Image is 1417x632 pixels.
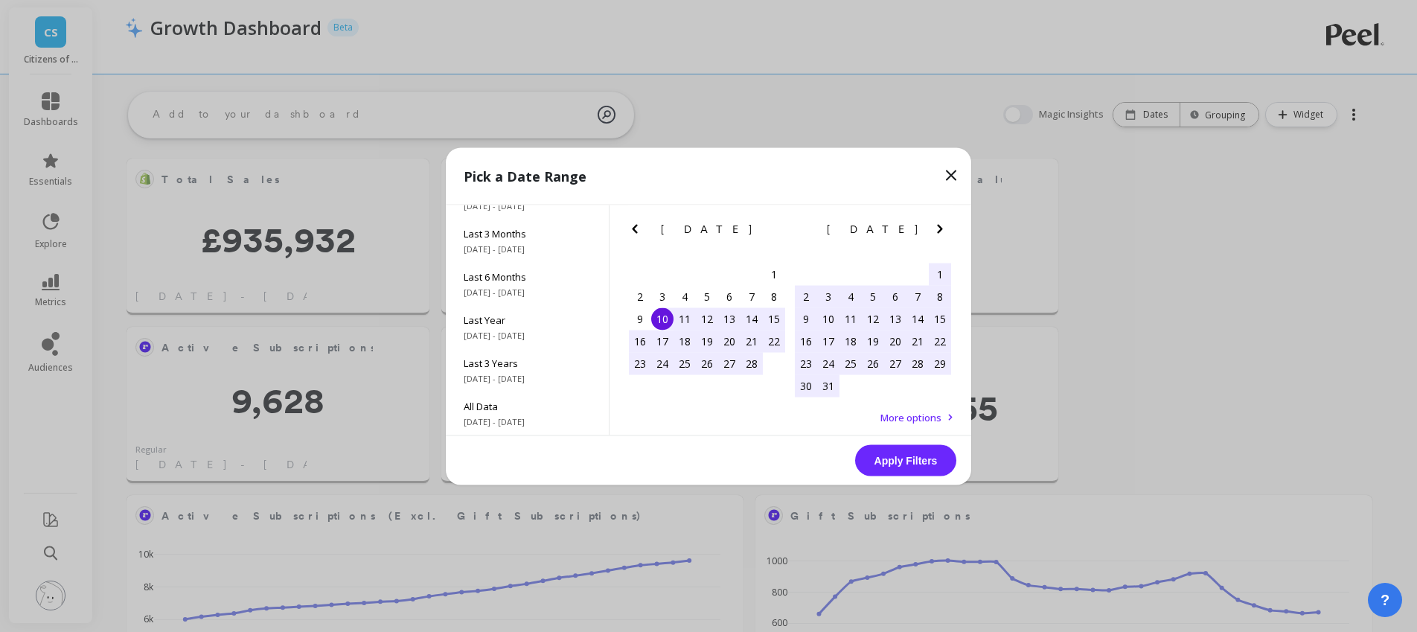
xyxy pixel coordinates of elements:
div: Choose Tuesday, February 18th, 2025 [674,330,696,352]
span: Last 3 Months [464,226,591,240]
div: Choose Monday, February 10th, 2025 [651,307,674,330]
div: Choose Monday, March 17th, 2025 [817,330,839,352]
div: Choose Thursday, February 20th, 2025 [718,330,741,352]
span: Last Year [464,313,591,326]
img: logo_orange.svg [24,24,36,36]
div: Choose Friday, February 7th, 2025 [741,285,763,307]
button: Apply Filters [855,444,956,476]
div: Choose Saturday, March 1st, 2025 [929,263,951,285]
div: Choose Saturday, March 8th, 2025 [929,285,951,307]
button: Next Month [765,220,789,243]
div: Choose Friday, March 21st, 2025 [906,330,929,352]
div: Choose Monday, March 10th, 2025 [817,307,839,330]
div: Choose Friday, February 14th, 2025 [741,307,763,330]
div: Choose Tuesday, February 4th, 2025 [674,285,696,307]
div: Choose Friday, March 28th, 2025 [906,352,929,374]
div: Choose Monday, March 31st, 2025 [817,374,839,397]
div: Choose Thursday, March 20th, 2025 [884,330,906,352]
div: Choose Wednesday, February 26th, 2025 [696,352,718,374]
div: Choose Sunday, March 30th, 2025 [795,374,817,397]
button: ? [1368,583,1402,617]
span: [DATE] - [DATE] [464,200,591,211]
div: Choose Monday, February 24th, 2025 [651,352,674,374]
div: month 2025-03 [795,263,951,397]
span: Last 3 Years [464,356,591,369]
div: Choose Friday, March 7th, 2025 [906,285,929,307]
div: Choose Thursday, March 6th, 2025 [884,285,906,307]
div: Choose Friday, February 28th, 2025 [741,352,763,374]
button: Previous Month [626,220,650,243]
div: Choose Sunday, February 9th, 2025 [629,307,651,330]
div: Choose Monday, February 17th, 2025 [651,330,674,352]
div: Choose Saturday, February 15th, 2025 [763,307,785,330]
div: Choose Friday, March 14th, 2025 [906,307,929,330]
span: [DATE] - [DATE] [464,329,591,341]
span: ? [1381,590,1389,610]
div: Choose Tuesday, March 18th, 2025 [839,330,862,352]
div: Choose Wednesday, March 5th, 2025 [862,285,884,307]
div: Choose Monday, March 3rd, 2025 [817,285,839,307]
div: Choose Tuesday, March 4th, 2025 [839,285,862,307]
img: tab_domain_overview_orange.svg [40,86,52,98]
div: Choose Thursday, March 13th, 2025 [884,307,906,330]
div: Choose Wednesday, February 5th, 2025 [696,285,718,307]
div: Choose Tuesday, February 25th, 2025 [674,352,696,374]
div: Choose Wednesday, March 19th, 2025 [862,330,884,352]
span: [DATE] - [DATE] [464,286,591,298]
div: Choose Saturday, March 29th, 2025 [929,352,951,374]
div: Choose Sunday, March 9th, 2025 [795,307,817,330]
div: Choose Thursday, February 6th, 2025 [718,285,741,307]
div: Choose Tuesday, March 25th, 2025 [839,352,862,374]
div: Choose Sunday, March 23rd, 2025 [795,352,817,374]
img: website_grey.svg [24,39,36,51]
div: Choose Tuesday, February 11th, 2025 [674,307,696,330]
div: Choose Sunday, February 2nd, 2025 [629,285,651,307]
span: [DATE] - [DATE] [464,415,591,427]
div: Choose Monday, March 24th, 2025 [817,352,839,374]
div: Choose Wednesday, February 19th, 2025 [696,330,718,352]
span: Last 6 Months [464,269,591,283]
div: Choose Saturday, March 22nd, 2025 [929,330,951,352]
div: Choose Tuesday, March 11th, 2025 [839,307,862,330]
div: Choose Saturday, March 15th, 2025 [929,307,951,330]
span: More options [880,410,941,424]
img: tab_keywords_by_traffic_grey.svg [148,86,160,98]
div: Choose Wednesday, March 12th, 2025 [862,307,884,330]
div: Choose Wednesday, March 26th, 2025 [862,352,884,374]
div: Choose Sunday, February 23rd, 2025 [629,352,651,374]
div: Choose Saturday, February 1st, 2025 [763,263,785,285]
div: Choose Saturday, February 22nd, 2025 [763,330,785,352]
div: month 2025-02 [629,263,785,374]
div: Choose Friday, February 21st, 2025 [741,330,763,352]
p: Pick a Date Range [464,165,586,186]
span: [DATE] - [DATE] [464,372,591,384]
div: Choose Wednesday, February 12th, 2025 [696,307,718,330]
div: Choose Sunday, March 16th, 2025 [795,330,817,352]
div: v 4.0.24 [42,24,73,36]
div: Keywords by Traffic [164,88,251,98]
button: Next Month [931,220,955,243]
span: [DATE] [661,223,754,234]
div: Choose Thursday, March 27th, 2025 [884,352,906,374]
button: Previous Month [792,220,816,243]
span: All Data [464,399,591,412]
div: Choose Sunday, March 2nd, 2025 [795,285,817,307]
span: [DATE] - [DATE] [464,243,591,255]
div: Choose Saturday, February 8th, 2025 [763,285,785,307]
div: Choose Monday, February 3rd, 2025 [651,285,674,307]
div: Choose Sunday, February 16th, 2025 [629,330,651,352]
span: [DATE] [827,223,920,234]
div: Domain Overview [57,88,133,98]
div: Choose Thursday, February 13th, 2025 [718,307,741,330]
div: Domain: [DOMAIN_NAME] [39,39,164,51]
div: Choose Thursday, February 27th, 2025 [718,352,741,374]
